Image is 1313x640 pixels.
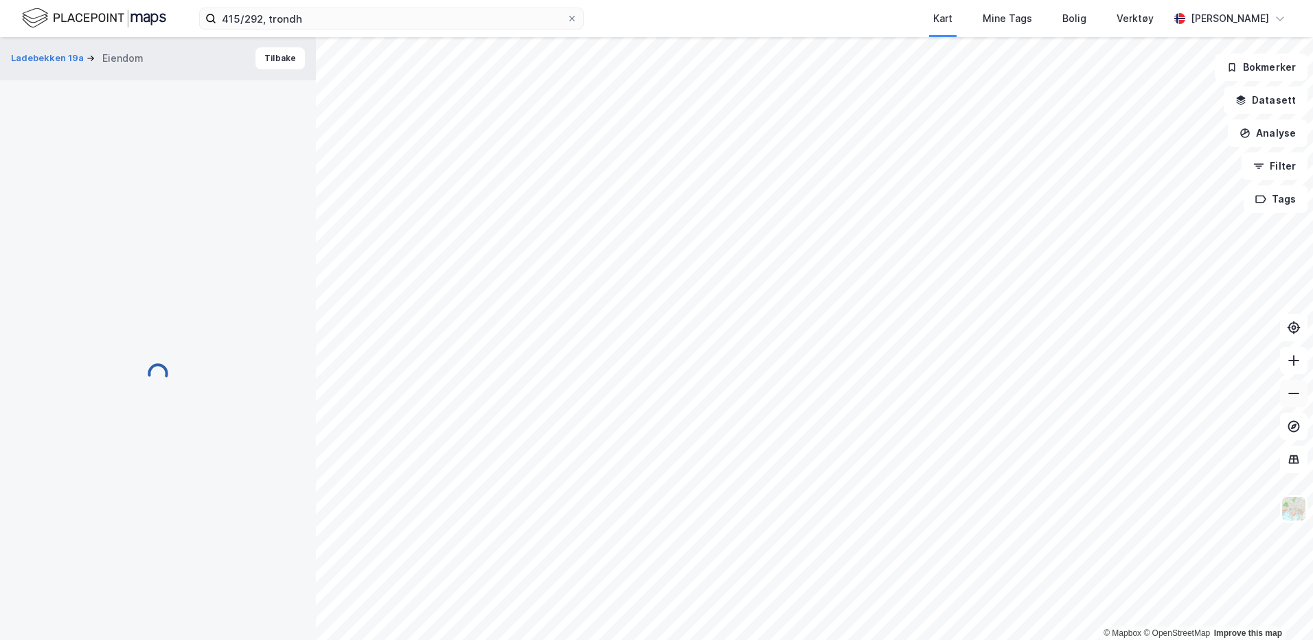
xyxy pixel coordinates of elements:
[1244,574,1313,640] div: Kontrollprogram for chat
[1214,628,1282,638] a: Improve this map
[216,8,567,29] input: Søk på adresse, matrikkel, gårdeiere, leietakere eller personer
[1191,10,1269,27] div: [PERSON_NAME]
[983,10,1032,27] div: Mine Tags
[1117,10,1154,27] div: Verktøy
[1244,574,1313,640] iframe: Chat Widget
[11,52,87,65] button: Ladebekken 19a
[255,47,305,69] button: Tilbake
[1228,119,1308,147] button: Analyse
[933,10,952,27] div: Kart
[1104,628,1141,638] a: Mapbox
[1062,10,1086,27] div: Bolig
[1244,185,1308,213] button: Tags
[1242,152,1308,180] button: Filter
[102,50,144,67] div: Eiendom
[1281,496,1307,522] img: Z
[1143,628,1210,638] a: OpenStreetMap
[1224,87,1308,114] button: Datasett
[22,6,166,30] img: logo.f888ab2527a4732fd821a326f86c7f29.svg
[147,363,169,385] img: spinner.a6d8c91a73a9ac5275cf975e30b51cfb.svg
[1215,54,1308,81] button: Bokmerker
